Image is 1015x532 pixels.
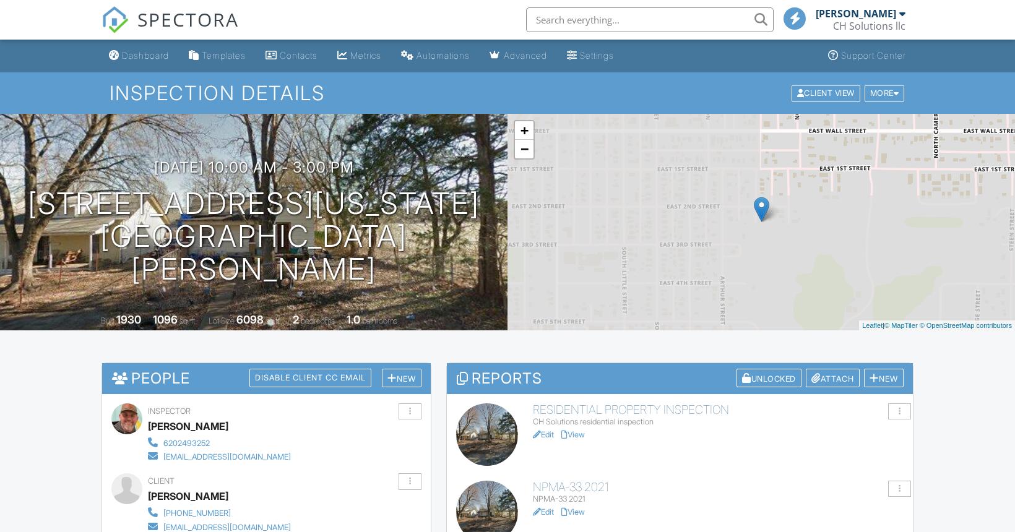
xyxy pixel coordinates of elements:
div: 1.0 [347,313,360,326]
a: Client View [790,88,863,97]
div: 6202493252 [163,439,210,448]
a: Zoom out [515,140,533,158]
a: Edit [533,507,554,517]
img: The Best Home Inspection Software - Spectora [101,6,129,33]
div: Advanced [504,50,547,61]
a: [PHONE_NUMBER] [148,505,291,519]
div: CH Solutions llc [833,20,905,32]
div: [PERSON_NAME] [148,417,228,435]
div: 1930 [116,313,141,326]
span: sq.ft. [266,316,281,325]
a: Support Center [823,45,911,67]
div: Settings [580,50,614,61]
span: sq. ft. [179,316,197,325]
div: [PERSON_NAME] [816,7,896,20]
a: © OpenStreetMap contributors [920,322,1012,329]
h3: [DATE] 10:00 am - 3:00 pm [154,159,354,176]
a: Edit [533,430,554,439]
div: Unlocked [736,369,801,388]
div: Metrics [350,50,381,61]
div: Dashboard [122,50,169,61]
a: SPECTORA [101,17,239,43]
a: [EMAIL_ADDRESS][DOMAIN_NAME] [148,449,291,463]
div: [PHONE_NUMBER] [163,508,231,518]
input: Search everything... [526,7,774,32]
div: New [864,369,904,388]
a: View [561,430,585,439]
span: SPECTORA [137,6,239,32]
a: Metrics [332,45,386,67]
a: Settings [562,45,619,67]
span: Client [148,476,175,486]
h3: Reports [447,363,913,393]
div: [EMAIL_ADDRESS][DOMAIN_NAME] [163,452,291,462]
div: Templates [202,50,246,61]
div: Attach [806,369,860,388]
span: Built [101,316,114,325]
a: Leaflet [862,322,883,329]
span: Lot Size [209,316,235,325]
a: Automations (Basic) [396,45,475,67]
a: 6202493252 [148,435,291,449]
a: Zoom in [515,121,533,140]
div: New [382,369,421,388]
h3: People [102,363,431,393]
div: [PERSON_NAME] [148,487,228,505]
span: bedrooms [301,316,335,325]
a: View [561,507,585,517]
a: NPMA-33 2021 NPMA-33 2021 [533,481,904,505]
div: More [865,85,905,101]
div: Disable Client CC Email [249,369,371,387]
a: Dashboard [104,45,174,67]
h1: [STREET_ADDRESS][US_STATE] [GEOGRAPHIC_DATA][PERSON_NAME] [20,187,488,285]
a: Advanced [485,45,552,67]
a: © MapTiler [884,322,918,329]
h6: Residential Property Inspection [533,403,904,416]
a: Residential Property Inspection CH Solutions residential inspection [533,403,904,427]
div: 6098 [236,313,264,326]
h6: NPMA-33 2021 [533,481,904,494]
div: 2 [293,313,299,326]
a: Contacts [261,45,322,67]
div: CH Solutions residential inspection [533,417,904,427]
div: 1096 [153,313,178,326]
h1: Inspection Details [110,82,905,104]
span: Inspector [148,406,191,416]
div: Client View [792,85,860,101]
div: NPMA-33 2021 [533,494,904,504]
div: Automations [417,50,470,61]
a: Templates [184,45,251,67]
div: | [859,320,1015,331]
div: Support Center [841,50,906,61]
span: bathrooms [362,316,397,325]
div: Contacts [280,50,317,61]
